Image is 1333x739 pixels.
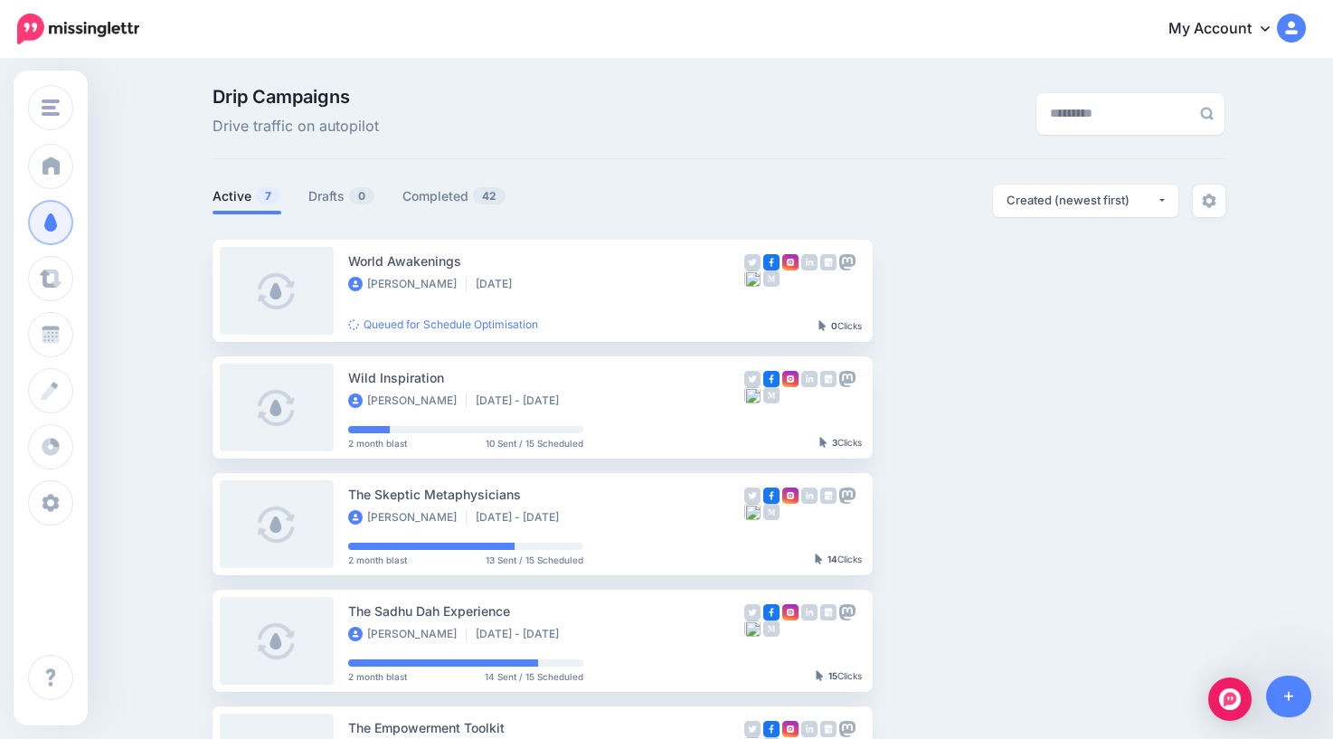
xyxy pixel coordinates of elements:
span: 2 month blast [348,672,407,681]
img: instagram-square.png [782,604,799,621]
img: instagram-square.png [782,488,799,504]
b: 14 [827,554,837,564]
img: facebook-square.png [763,254,780,270]
img: mastodon-grey-square.png [839,604,856,621]
div: The Sadhu Dah Experience [348,601,744,621]
img: pointer-grey-darker.png [816,670,824,681]
div: Clicks [819,438,862,449]
li: [PERSON_NAME] [348,393,467,408]
img: linkedin-grey-square.png [801,721,818,737]
div: Created (newest first) [1007,192,1157,209]
div: Wild Inspiration [348,367,744,388]
img: linkedin-grey-square.png [801,371,818,387]
li: [DATE] - [DATE] [476,627,568,641]
img: settings-grey.png [1202,194,1216,208]
span: Drive traffic on autopilot [213,115,379,138]
img: google_business-grey-square.png [820,604,837,621]
a: Completed42 [402,185,506,207]
span: 2 month blast [348,555,407,564]
a: My Account [1150,7,1306,52]
img: bluesky-grey-square.png [744,387,761,403]
a: Active7 [213,185,281,207]
img: menu.png [42,99,60,116]
img: medium-grey-square.png [763,387,780,403]
span: 13 Sent / 15 Scheduled [486,555,583,564]
img: facebook-square.png [763,604,780,621]
img: bluesky-grey-square.png [744,270,761,287]
img: instagram-square.png [782,371,799,387]
img: pointer-grey-darker.png [819,437,827,448]
li: [PERSON_NAME] [348,510,467,525]
img: facebook-square.png [763,488,780,504]
img: facebook-square.png [763,721,780,737]
img: google_business-grey-square.png [820,254,837,270]
img: twitter-grey-square.png [744,371,761,387]
span: 42 [473,187,506,204]
img: medium-grey-square.png [763,504,780,520]
li: [DATE] - [DATE] [476,510,568,525]
b: 15 [828,670,837,681]
img: medium-grey-square.png [763,270,780,287]
b: 0 [831,320,837,331]
div: The Empowerment Toolkit [348,717,744,738]
img: bluesky-grey-square.png [744,504,761,520]
button: Created (newest first) [993,185,1178,217]
img: pointer-grey-darker.png [818,320,827,331]
img: google_business-grey-square.png [820,371,837,387]
img: linkedin-grey-square.png [801,488,818,504]
li: [PERSON_NAME] [348,627,467,641]
img: search-grey-6.png [1200,107,1214,120]
img: medium-grey-square.png [763,621,780,637]
img: twitter-grey-square.png [744,604,761,621]
img: instagram-square.png [782,254,799,270]
img: google_business-grey-square.png [820,721,837,737]
b: 3 [832,437,837,448]
img: mastodon-grey-square.png [839,721,856,737]
li: [DATE] [476,277,521,291]
div: Open Intercom Messenger [1208,677,1252,721]
span: 10 Sent / 15 Scheduled [486,439,583,448]
img: twitter-grey-square.png [744,254,761,270]
img: mastodon-grey-square.png [839,488,856,504]
img: mastodon-grey-square.png [839,371,856,387]
img: google_business-grey-square.png [820,488,837,504]
img: pointer-grey-darker.png [815,554,823,564]
img: instagram-square.png [782,721,799,737]
div: Clicks [818,321,862,332]
img: facebook-square.png [763,371,780,387]
span: 14 Sent / 15 Scheduled [485,672,583,681]
div: Clicks [815,554,862,565]
img: Missinglettr [17,14,139,44]
li: [PERSON_NAME] [348,277,467,291]
img: mastodon-grey-square.png [839,254,856,270]
img: linkedin-grey-square.png [801,604,818,621]
a: Drafts0 [308,185,375,207]
div: Clicks [816,671,862,682]
span: 7 [256,187,280,204]
img: twitter-grey-square.png [744,488,761,504]
a: Queued for Schedule Optimisation [348,317,538,331]
div: World Awakenings [348,251,744,271]
span: Drip Campaigns [213,88,379,106]
img: bluesky-grey-square.png [744,621,761,637]
span: 0 [349,187,374,204]
img: twitter-grey-square.png [744,721,761,737]
span: 2 month blast [348,439,407,448]
img: linkedin-grey-square.png [801,254,818,270]
li: [DATE] - [DATE] [476,393,568,408]
div: The Skeptic Metaphysicians [348,484,744,505]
